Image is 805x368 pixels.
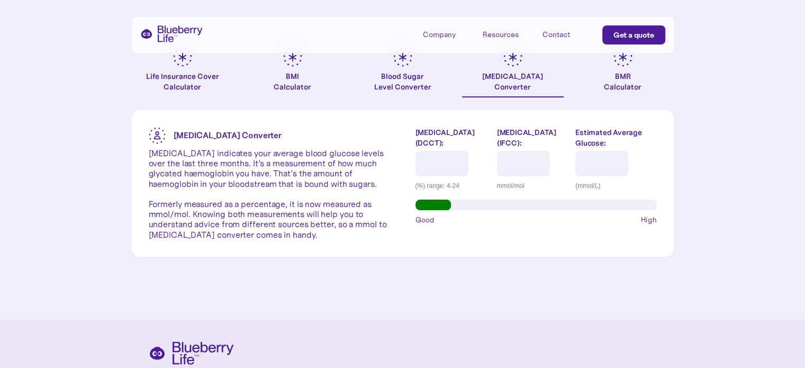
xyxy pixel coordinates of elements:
[575,181,656,191] div: (mmol/L)
[149,148,390,240] p: [MEDICAL_DATA] indicates your average blood glucose levels over the last three months. It’s a mea...
[242,48,343,97] a: BMICalculator
[462,48,564,97] a: [MEDICAL_DATA]Converter
[613,30,654,40] div: Get a quote
[274,71,311,92] div: BMI Calculator
[140,25,203,42] a: home
[497,181,567,191] div: mmol/mol
[352,48,454,97] a: Blood SugarLevel Converter
[174,130,282,140] strong: [MEDICAL_DATA] Converter
[423,25,471,43] div: Company
[602,25,665,44] a: Get a quote
[497,127,567,148] label: [MEDICAL_DATA] (IFCC):
[604,71,641,92] div: BMR Calculator
[483,25,530,43] div: Resources
[483,30,519,39] div: Resources
[415,127,489,148] label: [MEDICAL_DATA] (DCCT):
[423,30,456,39] div: Company
[542,30,570,39] div: Contact
[641,214,657,225] span: High
[374,71,431,92] div: Blood Sugar Level Converter
[132,71,233,92] div: Life Insurance Cover Calculator
[415,214,435,225] span: Good
[542,25,590,43] a: Contact
[575,127,656,148] label: Estimated Average Glucose:
[132,48,233,97] a: Life Insurance Cover Calculator
[482,71,543,92] div: [MEDICAL_DATA] Converter
[415,181,489,191] div: (%) range: 4-24
[572,48,674,97] a: BMRCalculator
